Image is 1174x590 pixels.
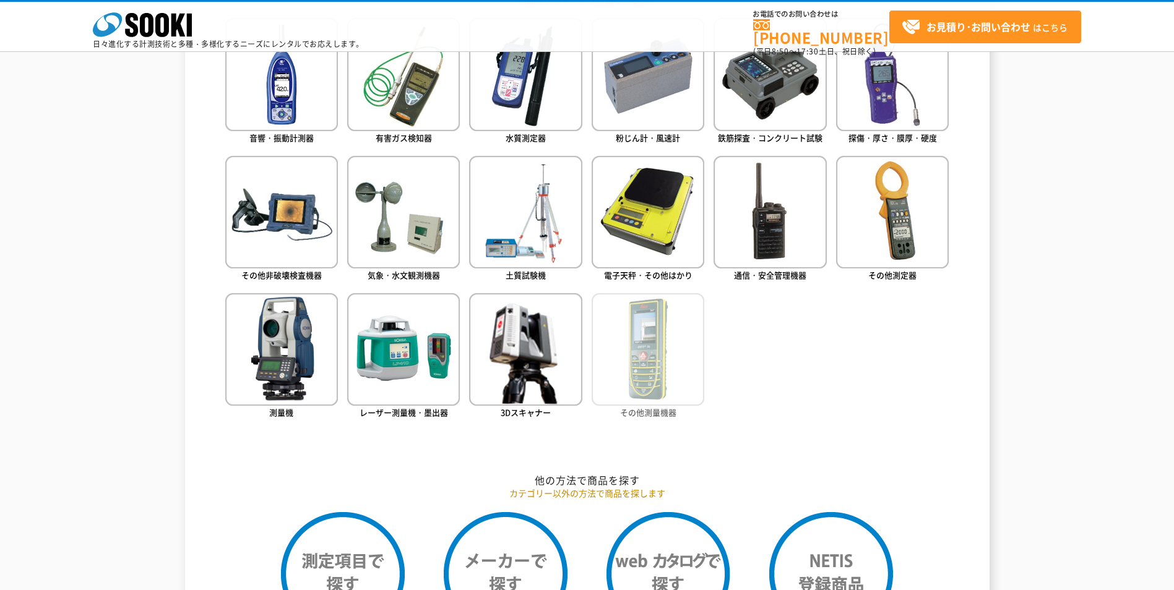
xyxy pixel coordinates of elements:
[93,40,364,48] p: 日々進化する計測技術と多種・多様化するニーズにレンタルでお応えします。
[836,156,949,268] img: その他測定器
[368,269,440,281] span: 気象・水文観測機器
[347,156,460,268] img: 気象・水文観測機器
[836,156,949,284] a: その他測定器
[889,11,1081,43] a: お見積り･お問い合わせはこちら
[620,406,676,418] span: その他測量機器
[616,132,680,143] span: 粉じん計・風速計
[249,132,314,143] span: 音響・振動計測器
[225,487,949,500] p: カテゴリー以外の方法で商品を探します
[225,474,949,487] h2: 他の方法で商品を探す
[714,156,826,284] a: 通信・安全管理機器
[604,269,693,281] span: 電子天秤・その他はかり
[225,293,338,406] img: 測量機
[848,132,937,143] span: 探傷・厚さ・膜厚・硬度
[241,269,322,281] span: その他非破壊検査機器
[592,156,704,284] a: 電子天秤・その他はかり
[753,11,889,18] span: お電話でのお問い合わせは
[592,293,704,406] img: その他測量機器
[225,156,338,284] a: その他非破壊検査機器
[360,406,448,418] span: レーザー測量機・墨出器
[347,293,460,406] img: レーザー測量機・墨出器
[225,156,338,268] img: その他非破壊検査機器
[753,46,876,57] span: (平日 ～ 土日、祝日除く)
[714,18,826,130] img: 鉄筋探査・コンクリート試験
[836,18,949,146] a: 探傷・厚さ・膜厚・硬度
[225,293,338,421] a: 測量機
[592,156,704,268] img: 電子天秤・その他はかり
[225,18,338,130] img: 音響・振動計測器
[772,46,789,57] span: 8:50
[592,18,704,130] img: 粉じん計・風速計
[469,156,582,284] a: 土質試験機
[753,19,889,45] a: [PHONE_NUMBER]
[592,18,704,146] a: 粉じん計・風速計
[506,132,546,143] span: 水質測定器
[469,18,582,130] img: 水質測定器
[902,18,1068,36] span: はこちら
[347,293,460,421] a: レーザー測量機・墨出器
[796,46,819,57] span: 17:30
[734,269,806,281] span: 通信・安全管理機器
[718,132,822,143] span: 鉄筋探査・コンクリート試験
[469,293,582,406] img: 3Dスキャナー
[836,18,949,130] img: 探傷・厚さ・膜厚・硬度
[225,18,338,146] a: 音響・振動計測器
[347,156,460,284] a: 気象・水文観測機器
[926,19,1030,34] strong: お見積り･お問い合わせ
[714,18,826,146] a: 鉄筋探査・コンクリート試験
[376,132,432,143] span: 有害ガス検知器
[714,156,826,268] img: 通信・安全管理機器
[347,18,460,146] a: 有害ガス検知器
[469,293,582,421] a: 3Dスキャナー
[506,269,546,281] span: 土質試験機
[347,18,460,130] img: 有害ガス検知器
[868,269,917,281] span: その他測定器
[269,406,293,418] span: 測量機
[469,18,582,146] a: 水質測定器
[592,293,704,421] a: その他測量機器
[469,156,582,268] img: 土質試験機
[501,406,551,418] span: 3Dスキャナー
